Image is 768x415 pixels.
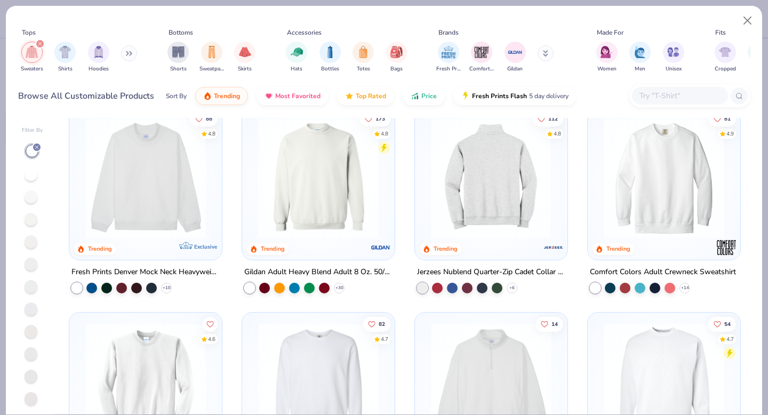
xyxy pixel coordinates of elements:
[93,46,105,58] img: Hoodies Image
[167,42,189,73] button: filter button
[244,266,393,279] div: Gildan Adult Heavy Blend Adult 8 Oz. 50/50 Fleece Crew
[356,92,386,100] span: Top Rated
[469,42,494,73] div: filter for Comfort Colors
[715,65,736,73] span: Cropped
[209,335,216,343] div: 4.6
[638,90,721,102] input: Try "T-Shirt"
[195,87,248,105] button: Trending
[403,87,445,105] button: Price
[359,111,390,126] button: Like
[715,28,726,37] div: Fits
[453,87,577,105] button: Fresh Prints Flash5 day delivery
[719,46,731,58] img: Cropped Image
[214,92,240,100] span: Trending
[353,42,374,73] button: filter button
[22,126,43,134] div: Filter By
[203,92,212,100] img: trending.gif
[335,285,343,291] span: + 30
[167,42,189,73] div: filter for Shorts
[386,42,407,73] button: filter button
[291,65,302,73] span: Hats
[26,46,38,58] img: Sweaters Image
[287,28,322,37] div: Accessories
[509,285,515,291] span: + 6
[357,46,369,58] img: Totes Image
[170,65,187,73] span: Shorts
[22,28,36,37] div: Tops
[390,65,403,73] span: Bags
[629,42,651,73] div: filter for Men
[726,130,734,138] div: 4.9
[199,42,224,73] button: filter button
[421,92,437,100] span: Price
[474,44,490,60] img: Comfort Colors Image
[21,42,43,73] div: filter for Sweaters
[597,65,617,73] span: Women
[286,42,307,73] button: filter button
[663,42,684,73] button: filter button
[239,46,251,58] img: Skirts Image
[596,42,618,73] button: filter button
[54,42,76,73] div: filter for Shirts
[206,116,213,121] span: 88
[708,111,736,126] button: Like
[726,335,734,343] div: 4.7
[234,42,255,73] div: filter for Skirts
[543,237,564,258] img: Jerzees logo
[291,46,303,58] img: Hats Image
[715,42,736,73] div: filter for Cropped
[253,118,384,238] img: 99b57925-5507-4f5c-8490-6548ff8011a6
[163,285,171,291] span: + 10
[469,42,494,73] button: filter button
[21,65,43,73] span: Sweaters
[199,42,224,73] div: filter for Sweatpants
[596,42,618,73] div: filter for Women
[436,65,461,73] span: Fresh Prints
[321,65,339,73] span: Bottles
[635,65,645,73] span: Men
[194,243,217,250] span: Exclusive
[363,316,390,331] button: Like
[169,28,193,37] div: Bottoms
[370,237,391,258] img: Gildan logo
[426,118,557,238] img: f9d5fe47-ba8e-4b27-8d97-0d739b31e23c
[505,42,526,73] div: filter for Gildan
[381,130,388,138] div: 4.8
[666,65,682,73] span: Unisex
[345,92,354,100] img: TopRated.gif
[324,46,336,58] img: Bottles Image
[529,90,569,102] span: 5 day delivery
[551,321,558,326] span: 14
[379,321,385,326] span: 82
[715,237,737,258] img: Comfort Colors logo
[375,116,385,121] span: 173
[59,46,71,58] img: Shirts Image
[724,116,731,121] span: 81
[71,266,220,279] div: Fresh Prints Denver Mock Neck Heavyweight Sweatshirt
[386,42,407,73] div: filter for Bags
[18,90,154,102] div: Browse All Customizable Products
[357,65,370,73] span: Totes
[265,92,273,100] img: most_fav.gif
[535,316,563,331] button: Like
[663,42,684,73] div: filter for Unisex
[88,42,109,73] button: filter button
[257,87,329,105] button: Most Favorited
[532,111,563,126] button: Like
[88,42,109,73] div: filter for Hoodies
[556,118,687,238] img: ff4ddab5-f3f6-4a83-b930-260fe1a46572
[436,42,461,73] button: filter button
[238,65,252,73] span: Skirts
[58,65,73,73] span: Shirts
[548,116,558,121] span: 112
[507,44,523,60] img: Gildan Image
[507,65,523,73] span: Gildan
[724,321,731,326] span: 54
[505,42,526,73] button: filter button
[469,65,494,73] span: Comfort Colors
[634,46,646,58] img: Men Image
[199,65,224,73] span: Sweatpants
[54,42,76,73] button: filter button
[166,91,187,101] div: Sort By
[190,111,218,126] button: Like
